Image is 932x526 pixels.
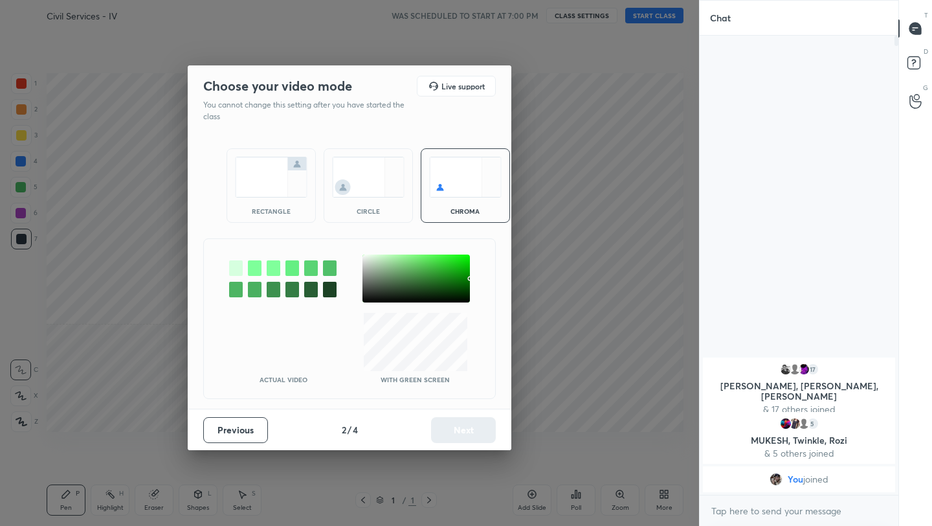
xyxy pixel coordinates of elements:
[788,363,801,376] img: default.png
[806,417,819,430] div: 5
[797,363,810,376] img: ac55791257df4c1cab41462514aced6e.jpg
[203,417,268,443] button: Previous
[711,404,887,415] p: & 17 others joined
[700,355,898,495] div: grid
[711,381,887,402] p: [PERSON_NAME], [PERSON_NAME], [PERSON_NAME]
[381,376,450,383] p: With green screen
[429,157,502,198] img: chromaScreenIcon.c19ab0a0.svg
[788,417,801,430] img: 8ab63f18d4cf498b986dec4bd1faacd2.jpg
[788,474,803,485] span: You
[235,157,307,198] img: normalScreenIcon.ae25ed63.svg
[342,208,394,214] div: circle
[779,417,792,430] img: d5f05192f5ec4cdb861e1533d1026e05.png
[439,208,491,214] div: chroma
[700,1,741,35] p: Chat
[924,10,928,20] p: T
[441,82,485,90] h5: Live support
[245,208,297,214] div: rectangle
[779,363,792,376] img: ba90d6128466443b8cfb1efe8c1139a5.jpg
[803,474,828,485] span: joined
[711,448,887,459] p: & 5 others joined
[711,435,887,446] p: MUKESH, Twinkle, Rozi
[797,417,810,430] img: default.png
[260,376,307,383] p: Actual Video
[924,47,928,56] p: D
[348,423,351,437] h4: /
[203,99,413,122] p: You cannot change this setting after you have started the class
[353,423,358,437] h4: 4
[770,473,782,486] img: 4d6be83f570242e9b3f3d3ea02a997cb.jpg
[332,157,405,198] img: circleScreenIcon.acc0effb.svg
[806,363,819,376] div: 17
[203,78,352,95] h2: Choose your video mode
[923,83,928,93] p: G
[342,423,346,437] h4: 2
